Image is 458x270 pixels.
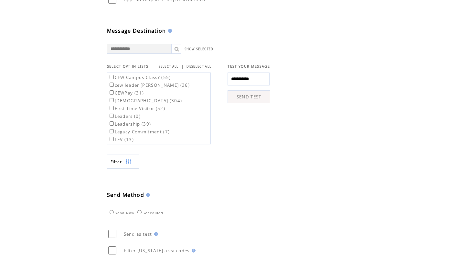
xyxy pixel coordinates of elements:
[108,82,190,88] label: cew leader [PERSON_NAME] (36)
[137,210,142,214] input: Scheduled
[110,106,114,110] input: First Time Visitor (52)
[125,154,131,169] img: filters.png
[185,47,214,51] a: SHOW SELECTED
[110,98,114,102] input: [DEMOGRAPHIC_DATA] (304)
[124,231,152,237] span: Send as test
[110,75,114,79] input: CEW Campus Class? (55)
[190,249,196,253] img: help.gif
[108,211,134,215] label: Send Now
[110,137,114,141] input: LEV (13)
[110,114,114,118] input: Leaders (0)
[228,64,270,69] span: TEST YOUR MESSAGE
[110,90,114,95] input: CEWPay (31)
[108,121,151,127] label: Leadership (39)
[111,159,122,164] span: Show filters
[107,64,149,69] span: SELECT OPT-IN LISTS
[110,210,114,214] input: Send Now
[159,64,179,69] a: SELECT ALL
[108,129,170,135] label: Legacy Commitment (7)
[108,90,144,96] label: CEWPay (31)
[228,90,270,103] a: SEND TEST
[108,98,182,104] label: [DEMOGRAPHIC_DATA] (304)
[108,74,171,80] label: CEW Campus Class? (55)
[107,27,166,34] span: Message Destination
[110,129,114,133] input: Legacy Commitment (7)
[136,211,163,215] label: Scheduled
[108,106,165,111] label: First Time Visitor (52)
[107,154,139,169] a: Filter
[166,29,172,33] img: help.gif
[124,248,190,253] span: Filter [US_STATE] area codes
[110,121,114,126] input: Leadership (39)
[108,137,134,142] label: LEV (13)
[181,63,184,69] span: |
[152,232,158,236] img: help.gif
[107,191,144,198] span: Send Method
[186,64,211,69] a: DESELECT ALL
[110,83,114,87] input: cew leader [PERSON_NAME] (36)
[108,113,141,119] label: Leaders (0)
[144,193,150,197] img: help.gif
